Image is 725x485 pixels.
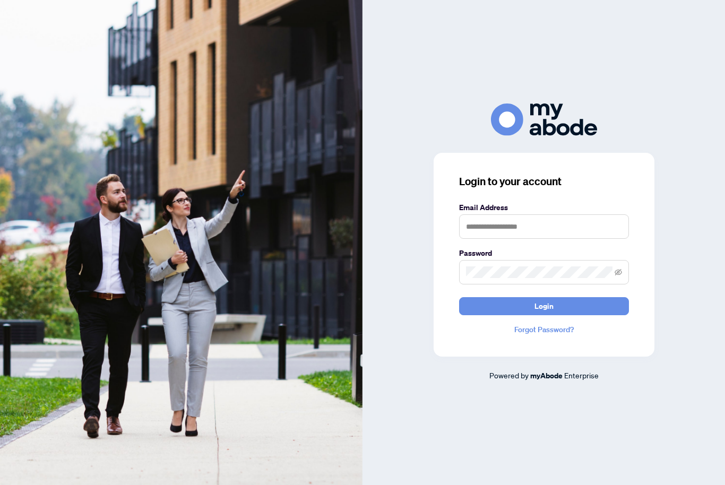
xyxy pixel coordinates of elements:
[564,370,599,380] span: Enterprise
[459,297,629,315] button: Login
[530,370,563,382] a: myAbode
[491,103,597,136] img: ma-logo
[615,269,622,276] span: eye-invisible
[459,174,629,189] h3: Login to your account
[534,298,554,315] span: Login
[459,202,629,213] label: Email Address
[459,247,629,259] label: Password
[459,324,629,335] a: Forgot Password?
[489,370,529,380] span: Powered by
